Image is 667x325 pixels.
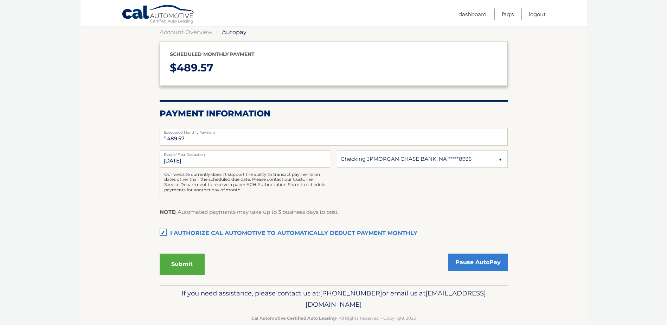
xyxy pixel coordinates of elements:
p: $ [170,59,498,77]
strong: Cal Automotive Certified Auto Leasing [251,316,336,321]
span: | [216,28,218,36]
a: Account Overview [160,28,212,36]
span: [EMAIL_ADDRESS][DOMAIN_NAME] [306,289,486,308]
h2: Payment Information [160,108,508,119]
p: Scheduled monthly payment [170,50,498,59]
input: Payment Amount [160,128,508,146]
a: Pause AutoPay [448,254,508,271]
span: Autopay [222,28,246,36]
input: Payment Date [160,150,330,168]
label: I authorize cal automotive to automatically deduct payment monthly [160,227,508,241]
p: - All Rights Reserved - Copyright 2025 [164,314,503,322]
a: Cal Automotive [122,5,195,25]
button: Submit [160,254,205,275]
a: Dashboard [458,8,487,20]
p: If you need assistance, please contact us at: or email us at [164,288,503,310]
label: Scheduled Monthly Payment [160,128,508,134]
a: FAQ's [502,8,514,20]
span: 489.57 [177,61,213,74]
a: Logout [529,8,546,20]
span: [PHONE_NUMBER] [320,289,382,297]
span: $ [162,130,168,146]
p: : Automated payments may take up to 3 business days to post. [160,208,339,217]
label: Date of First Deduction [160,150,330,156]
strong: NOTE [160,209,175,215]
div: Our website currently doesn't support the ability to transact payments on dates other than the sc... [160,168,330,197]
